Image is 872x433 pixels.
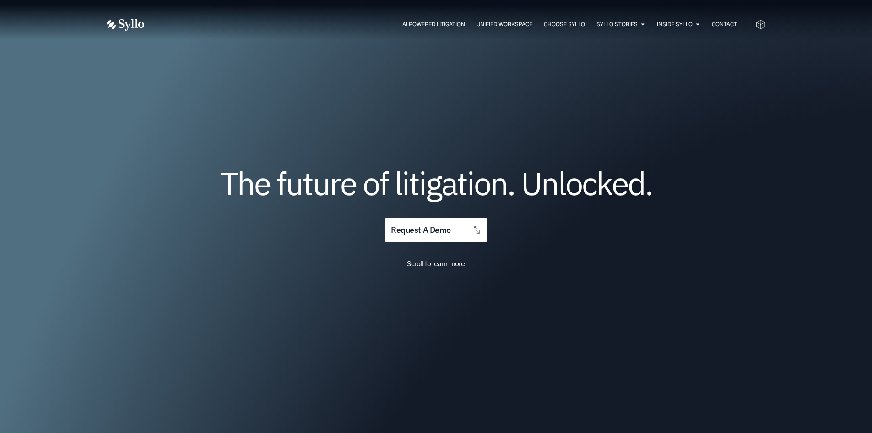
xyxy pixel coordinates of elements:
a: Choose Syllo [544,20,585,28]
a: Syllo Stories [596,20,638,28]
a: Contact [712,20,737,28]
span: request a demo [391,226,450,235]
a: request a demo [385,218,487,242]
img: Vector [107,19,144,31]
a: AI Powered Litigation [402,20,465,28]
h1: The future of litigation. Unlocked. [162,168,711,198]
a: Unified Workspace [477,20,532,28]
span: Scroll to learn more [407,259,465,268]
nav: Menu [162,20,737,29]
div: Menu Toggle [162,20,737,29]
a: Inside Syllo [657,20,693,28]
